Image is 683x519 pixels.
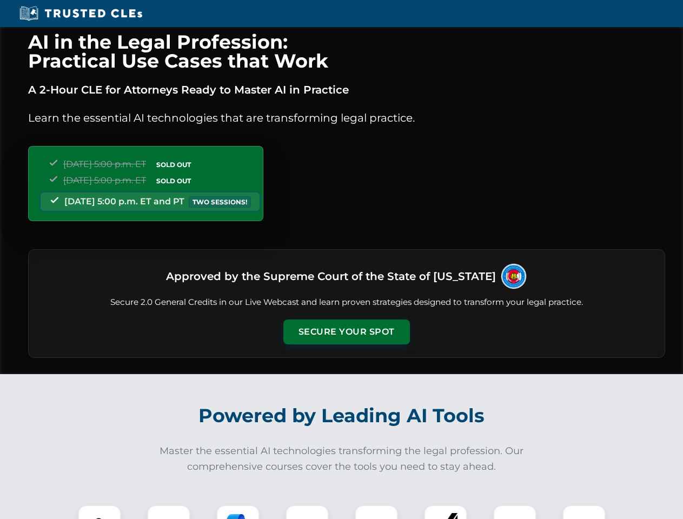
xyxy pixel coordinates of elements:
img: Logo [500,263,527,290]
span: SOLD OUT [152,159,195,170]
img: Trusted CLEs [16,5,145,22]
p: Secure 2.0 General Credits in our Live Webcast and learn proven strategies designed to transform ... [42,296,652,309]
span: [DATE] 5:00 p.m. ET [63,175,146,185]
button: Secure Your Spot [283,320,410,344]
h2: Powered by Leading AI Tools [42,397,641,435]
h3: Approved by the Supreme Court of the State of [US_STATE] [166,267,496,286]
span: [DATE] 5:00 p.m. ET [63,159,146,169]
span: SOLD OUT [152,175,195,187]
h1: AI in the Legal Profession: Practical Use Cases that Work [28,32,665,70]
p: A 2-Hour CLE for Attorneys Ready to Master AI in Practice [28,81,665,98]
p: Master the essential AI technologies transforming the legal profession. Our comprehensive courses... [152,443,531,475]
p: Learn the essential AI technologies that are transforming legal practice. [28,109,665,127]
